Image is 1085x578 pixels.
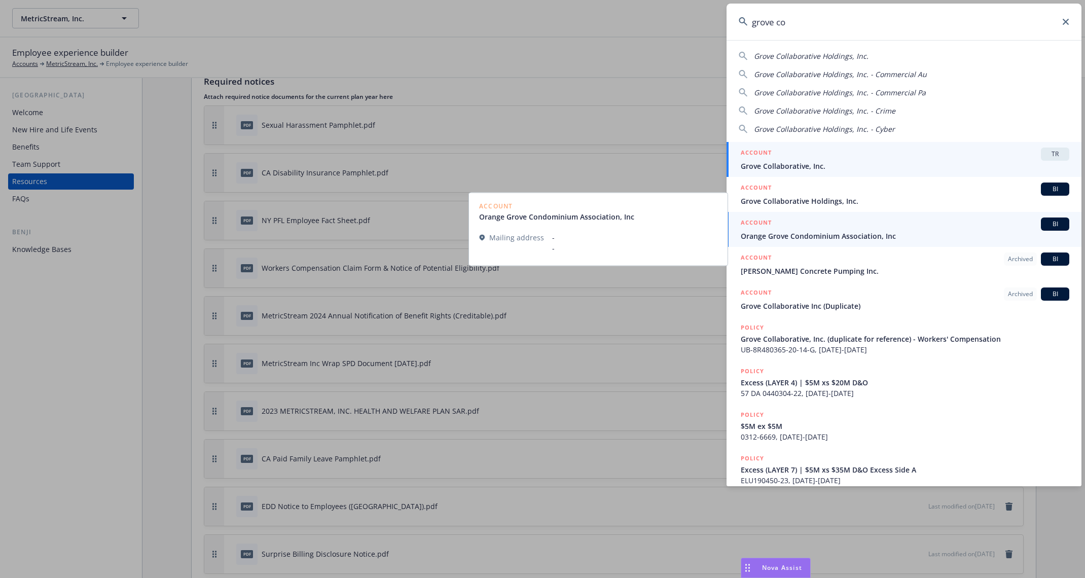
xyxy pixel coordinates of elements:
[741,558,754,577] div: Drag to move
[741,464,1069,475] span: Excess (LAYER 7) | $5M xs $35M D&O Excess Side A
[741,148,772,160] h5: ACCOUNT
[727,282,1081,317] a: ACCOUNTArchivedBIGrove Collaborative Inc (Duplicate)
[741,431,1069,442] span: 0312-6669, [DATE]-[DATE]
[1008,255,1033,264] span: Archived
[754,69,927,79] span: Grove Collaborative Holdings, Inc. - Commercial Au
[741,196,1069,206] span: Grove Collaborative Holdings, Inc.
[741,301,1069,311] span: Grove Collaborative Inc (Duplicate)
[741,421,1069,431] span: $5M ex $5M
[741,475,1069,486] span: ELU190450-23, [DATE]-[DATE]
[727,177,1081,212] a: ACCOUNTBIGrove Collaborative Holdings, Inc.
[741,410,764,420] h5: POLICY
[1045,185,1065,194] span: BI
[727,404,1081,448] a: POLICY$5M ex $5M0312-6669, [DATE]-[DATE]
[741,161,1069,171] span: Grove Collaborative, Inc.
[741,252,772,265] h5: ACCOUNT
[727,448,1081,491] a: POLICYExcess (LAYER 7) | $5M xs $35M D&O Excess Side AELU190450-23, [DATE]-[DATE]
[762,563,802,572] span: Nova Assist
[727,247,1081,282] a: ACCOUNTArchivedBI[PERSON_NAME] Concrete Pumping Inc.
[1045,220,1065,229] span: BI
[741,287,772,300] h5: ACCOUNT
[741,558,811,578] button: Nova Assist
[741,183,772,195] h5: ACCOUNT
[741,334,1069,344] span: Grove Collaborative, Inc. (duplicate for reference) - Workers' Compensation
[754,124,895,134] span: Grove Collaborative Holdings, Inc. - Cyber
[727,142,1081,177] a: ACCOUNTTRGrove Collaborative, Inc.
[741,366,764,376] h5: POLICY
[741,453,764,463] h5: POLICY
[741,377,1069,388] span: Excess (LAYER 4) | $5M xs $20M D&O
[727,360,1081,404] a: POLICYExcess (LAYER 4) | $5M xs $20M D&O57 DA 0440304-22, [DATE]-[DATE]
[727,317,1081,360] a: POLICYGrove Collaborative, Inc. (duplicate for reference) - Workers' CompensationUB-8R480365-20-1...
[741,322,764,333] h5: POLICY
[1008,290,1033,299] span: Archived
[741,344,1069,355] span: UB-8R480365-20-14-G, [DATE]-[DATE]
[754,51,869,61] span: Grove Collaborative Holdings, Inc.
[1045,150,1065,159] span: TR
[727,212,1081,247] a: ACCOUNTBIOrange Grove Condominium Association, Inc
[741,218,772,230] h5: ACCOUNT
[741,266,1069,276] span: [PERSON_NAME] Concrete Pumping Inc.
[1045,255,1065,264] span: BI
[741,231,1069,241] span: Orange Grove Condominium Association, Inc
[727,4,1081,40] input: Search...
[754,88,926,97] span: Grove Collaborative Holdings, Inc. - Commercial Pa
[1045,290,1065,299] span: BI
[741,388,1069,399] span: 57 DA 0440304-22, [DATE]-[DATE]
[754,106,895,116] span: Grove Collaborative Holdings, Inc. - Crime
